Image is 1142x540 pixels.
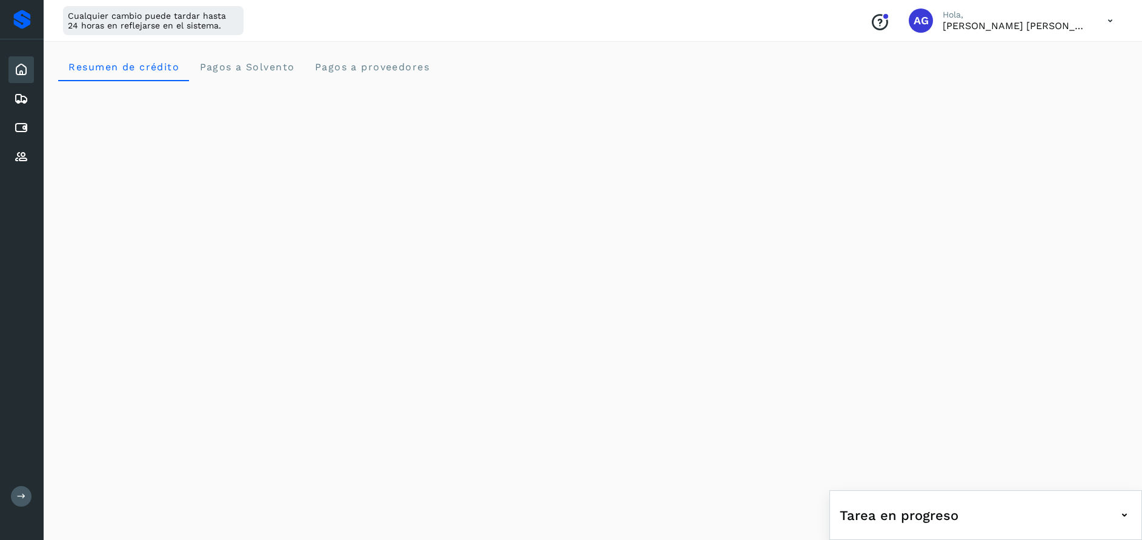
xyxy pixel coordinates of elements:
[68,61,179,73] span: Resumen de crédito
[199,61,294,73] span: Pagos a Solvento
[943,20,1088,32] p: Abigail Gonzalez Leon
[840,505,958,525] span: Tarea en progreso
[63,6,244,35] div: Cualquier cambio puede tardar hasta 24 horas en reflejarse en el sistema.
[8,56,34,83] div: Inicio
[8,115,34,141] div: Cuentas por pagar
[8,85,34,112] div: Embarques
[943,10,1088,20] p: Hola,
[8,144,34,170] div: Proveedores
[840,501,1132,530] div: Tarea en progreso
[314,61,430,73] span: Pagos a proveedores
